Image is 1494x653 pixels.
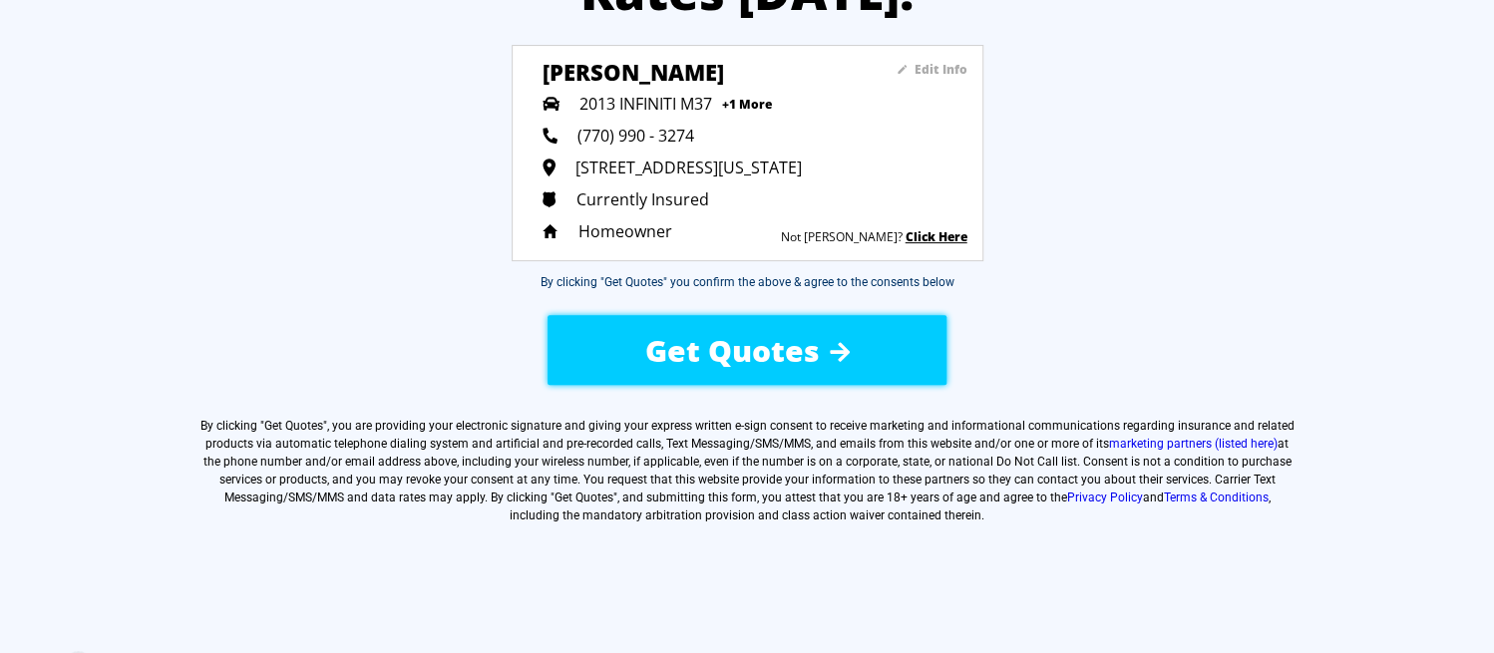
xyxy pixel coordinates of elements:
span: Homeowner [577,220,671,242]
span: Get Quotes [645,330,820,371]
a: marketing partners (listed here) [1109,437,1278,451]
a: Terms & Conditions [1164,490,1269,504]
button: Get Quotes [548,315,946,385]
a: Privacy Policy [1067,490,1143,504]
sapn: Edit Info [915,61,967,78]
span: Currently Insured [575,188,708,210]
span: Get Quotes [264,419,323,433]
h3: [PERSON_NAME] [543,57,837,77]
span: 2013 INFINITI M37 [579,93,712,115]
div: By clicking "Get Quotes" you confirm the above & agree to the consents below [541,273,954,291]
span: [STREET_ADDRESS][US_STATE] [575,157,802,178]
span: (770) 990 - 3274 [577,125,694,147]
span: +1 More [722,96,772,113]
label: By clicking " ", you are providing your electronic signature and giving your express written e-si... [198,417,1296,524]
